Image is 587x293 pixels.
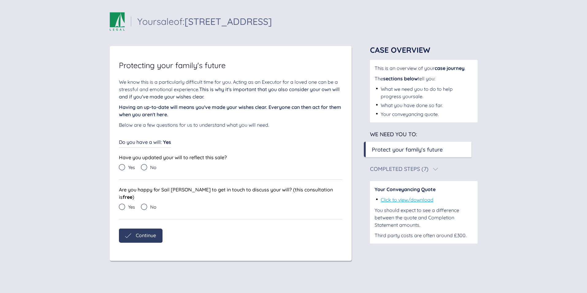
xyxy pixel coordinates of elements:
[150,165,156,170] span: No
[375,206,473,229] div: You should expect to see a difference between the quote and Completion Statement amounts.
[370,131,417,138] span: We need you to:
[128,165,135,170] span: Yes
[128,205,135,209] span: Yes
[381,102,443,109] div: What you have done so far.
[119,187,333,200] span: Are you happy for Sail [PERSON_NAME] to get in touch to discuss your will? (this consultation is )
[119,61,226,69] span: Protecting your family's future
[370,166,429,172] div: Completed Steps (7)
[136,233,156,238] span: Continue
[137,17,272,26] div: Your sale of:
[119,104,341,118] span: Having an up-to-date will means you've made your wishes clear. Everyone can then act for them whe...
[119,86,340,100] span: This is why it's important that you also consider your own will and if you've made your wishes cl...
[375,75,473,82] div: The tell you:
[163,139,171,145] span: Yes
[119,78,342,100] div: We know this is a particularly difficult time for you. Acting as an Executor for a loved one can ...
[381,197,433,203] a: Click to view/download
[381,85,473,100] div: What we need you to do to help progress your sale .
[370,45,430,55] span: Case Overview
[375,232,473,239] div: Third party costs are often around £300.
[119,154,227,160] span: Have you updated your will to reflect this sale?
[383,75,418,82] span: sections below
[375,186,436,192] span: Your Conveyancing Quote
[119,121,342,129] div: Below are a few questions for us to understand what you will need.
[150,205,156,209] span: No
[119,139,162,145] span: Do you have a will :
[435,65,464,71] span: case journey
[123,194,132,200] span: free
[381,110,439,118] div: Your conveyancing quote.
[372,145,443,154] div: Protect your family's future
[185,16,272,27] span: [STREET_ADDRESS]
[375,64,473,72] div: This is an overview of your .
